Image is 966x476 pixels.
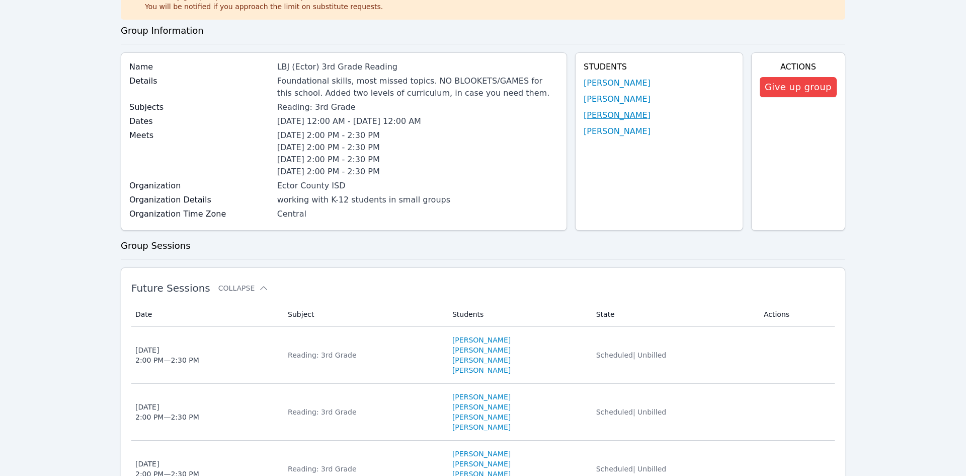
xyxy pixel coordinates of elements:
[129,115,271,127] label: Dates
[277,154,558,166] li: [DATE] 2:00 PM - 2:30 PM
[277,166,558,178] li: [DATE] 2:00 PM - 2:30 PM
[446,302,590,327] th: Students
[452,422,511,432] a: [PERSON_NAME]
[452,365,511,375] a: [PERSON_NAME]
[288,464,440,474] div: Reading: 3rd Grade
[135,402,199,422] div: [DATE] 2:00 PM — 2:30 PM
[584,125,651,138] a: [PERSON_NAME]
[584,61,735,73] h4: Students
[452,335,511,345] a: [PERSON_NAME]
[131,282,210,294] span: Future Sessions
[282,302,446,327] th: Subject
[277,180,558,192] div: Ector County ISD
[129,194,271,206] label: Organization Details
[277,194,558,206] div: working with K-12 students in small groups
[596,408,667,416] span: Scheduled | Unbilled
[135,345,199,365] div: [DATE] 2:00 PM — 2:30 PM
[596,465,667,473] span: Scheduled | Unbilled
[129,75,271,87] label: Details
[584,77,651,89] a: [PERSON_NAME]
[452,402,511,412] a: [PERSON_NAME]
[277,116,421,126] span: [DATE] 12:00 AM - [DATE] 12:00 AM
[452,449,511,459] a: [PERSON_NAME]
[596,351,667,359] span: Scheduled | Unbilled
[584,109,651,121] a: [PERSON_NAME]
[288,407,440,417] div: Reading: 3rd Grade
[129,61,271,73] label: Name
[277,75,558,99] div: Foundational skills, most missed topics. NO BLOOKETS/GAMES for this school. Added two levels of c...
[277,129,558,142] li: [DATE] 2:00 PM - 2:30 PM
[452,345,511,355] a: [PERSON_NAME]
[277,101,558,113] div: Reading: 3rd Grade
[760,61,837,73] h4: Actions
[131,384,835,441] tr: [DATE]2:00 PM—2:30 PMReading: 3rd Grade[PERSON_NAME][PERSON_NAME][PERSON_NAME][PERSON_NAME]Schedu...
[131,327,835,384] tr: [DATE]2:00 PM—2:30 PMReading: 3rd Grade[PERSON_NAME][PERSON_NAME][PERSON_NAME][PERSON_NAME]Schedu...
[129,129,271,142] label: Meets
[590,302,758,327] th: State
[129,101,271,113] label: Subjects
[277,61,558,73] div: LBJ (Ector) 3rd Grade Reading
[452,459,511,469] a: [PERSON_NAME]
[218,283,269,293] button: Collapse
[129,180,271,192] label: Organization
[758,302,835,327] th: Actions
[121,24,845,38] h3: Group Information
[288,350,440,360] div: Reading: 3rd Grade
[121,239,845,253] h3: Group Sessions
[277,142,558,154] li: [DATE] 2:00 PM - 2:30 PM
[584,93,651,105] a: [PERSON_NAME]
[131,302,282,327] th: Date
[452,355,511,365] a: [PERSON_NAME]
[277,208,558,220] div: Central
[145,2,383,12] div: You will be notified if you approach the limit on substitute requests.
[760,77,837,97] button: Give up group
[452,392,511,402] a: [PERSON_NAME]
[129,208,271,220] label: Organization Time Zone
[452,412,511,422] a: [PERSON_NAME]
